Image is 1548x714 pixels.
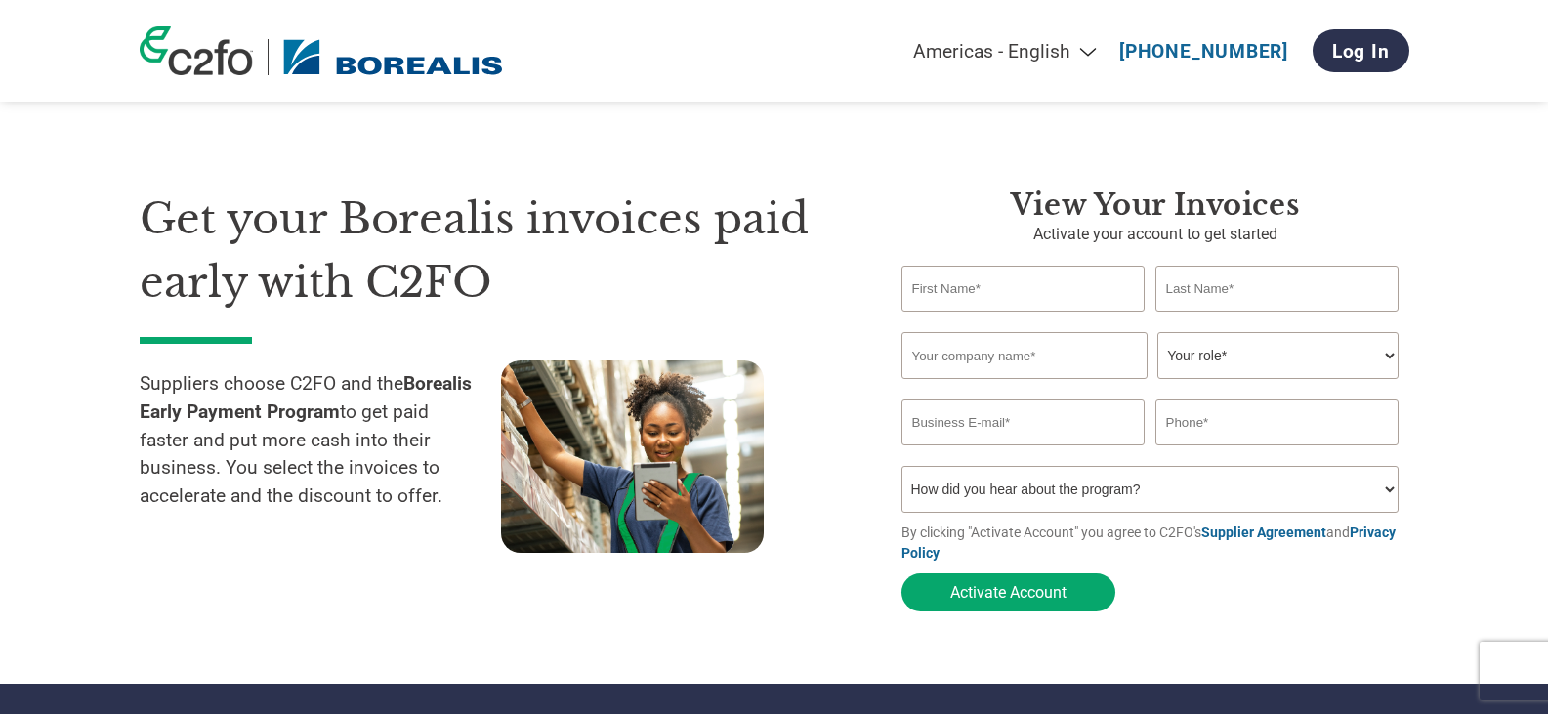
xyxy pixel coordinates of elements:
h3: View Your Invoices [901,188,1409,223]
input: Your company name* [901,332,1148,379]
a: Privacy Policy [901,525,1396,561]
a: Log In [1313,29,1409,72]
a: [PHONE_NUMBER] [1119,40,1288,63]
img: c2fo logo [140,26,253,75]
select: Title/Role [1157,332,1399,379]
input: Last Name* [1155,266,1400,312]
p: Activate your account to get started [901,223,1409,246]
div: Inavlid Phone Number [1155,447,1400,458]
strong: Borealis Early Payment Program [140,372,472,423]
input: Phone* [1155,399,1400,445]
div: Invalid first name or first name is too long [901,314,1146,324]
p: Suppliers choose C2FO and the to get paid faster and put more cash into their business. You selec... [140,370,501,537]
input: First Name* [901,266,1146,312]
button: Activate Account [901,573,1115,611]
a: Supplier Agreement [1201,525,1326,540]
div: Inavlid Email Address [901,447,1146,458]
h1: Get your Borealis invoices paid early with C2FO [140,188,843,314]
div: Invalid company name or company name is too long [901,381,1400,392]
p: By clicking "Activate Account" you agree to C2FO's and [901,523,1409,564]
img: supply chain worker [501,360,764,553]
input: Invalid Email format [901,399,1146,445]
img: Borealis [283,39,504,75]
div: Invalid last name or last name is too long [1155,314,1400,324]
